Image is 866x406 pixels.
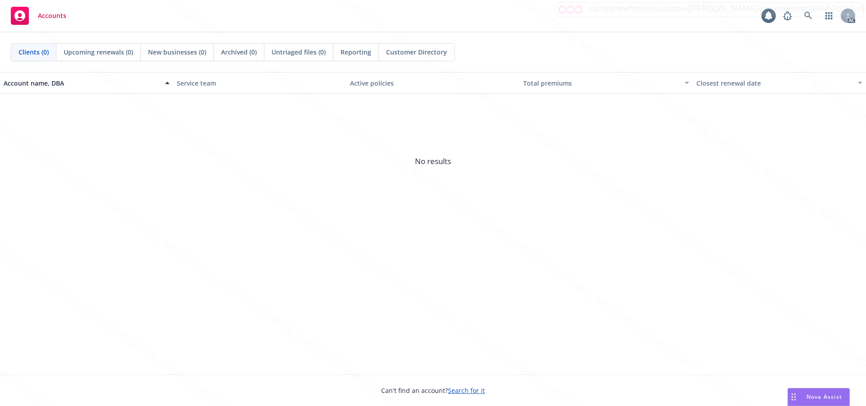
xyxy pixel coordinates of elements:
a: Report a Bug [778,7,797,25]
a: Search for it [448,386,485,395]
span: Accounts [38,12,66,19]
div: Drag to move [788,388,799,406]
a: Switch app [820,7,838,25]
button: Service team [173,72,346,94]
button: Nova Assist [788,388,850,406]
span: Upcoming renewals (0) [64,47,133,57]
button: Closest renewal date [693,72,866,94]
div: Account name, DBA [4,78,160,88]
button: Active policies [346,72,520,94]
span: New businesses (0) [148,47,206,57]
span: Archived (0) [221,47,257,57]
span: Can't find an account? [381,386,485,395]
div: Closest renewal date [696,78,852,88]
span: Reporting [341,47,371,57]
div: Active policies [350,78,516,88]
span: Nova Assist [806,393,842,401]
a: Search [799,7,817,25]
div: Service team [177,78,343,88]
button: Total premiums [520,72,693,94]
a: Accounts [7,3,70,28]
div: Total premiums [523,78,679,88]
span: Clients (0) [18,47,49,57]
span: Customer Directory [386,47,447,57]
span: Untriaged files (0) [272,47,326,57]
